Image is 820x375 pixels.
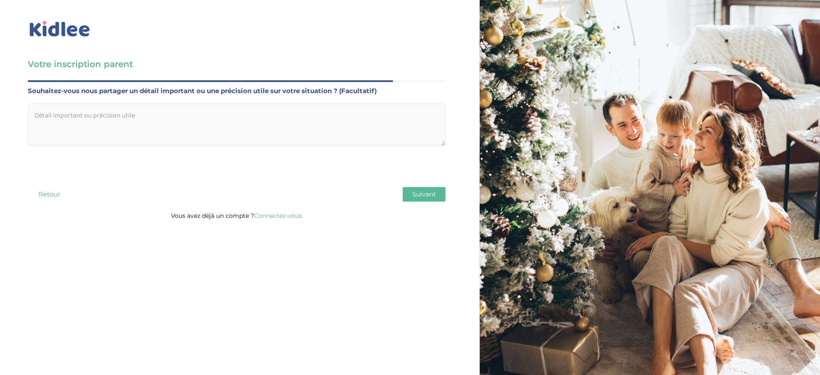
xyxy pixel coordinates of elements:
[28,85,445,97] label: Souhaitez-vous nous partager un détail important ou une précision utile sur votre situation ? (Fa...
[254,212,302,220] a: Connectez-vous
[28,210,445,221] p: Vous avez déjà un compte ?
[403,187,445,202] button: Suivant
[412,190,436,198] span: Suivant
[28,187,70,202] button: Retour
[28,58,445,70] h3: Votre inscription parent
[28,19,92,39] img: logo_kidlee_bleu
